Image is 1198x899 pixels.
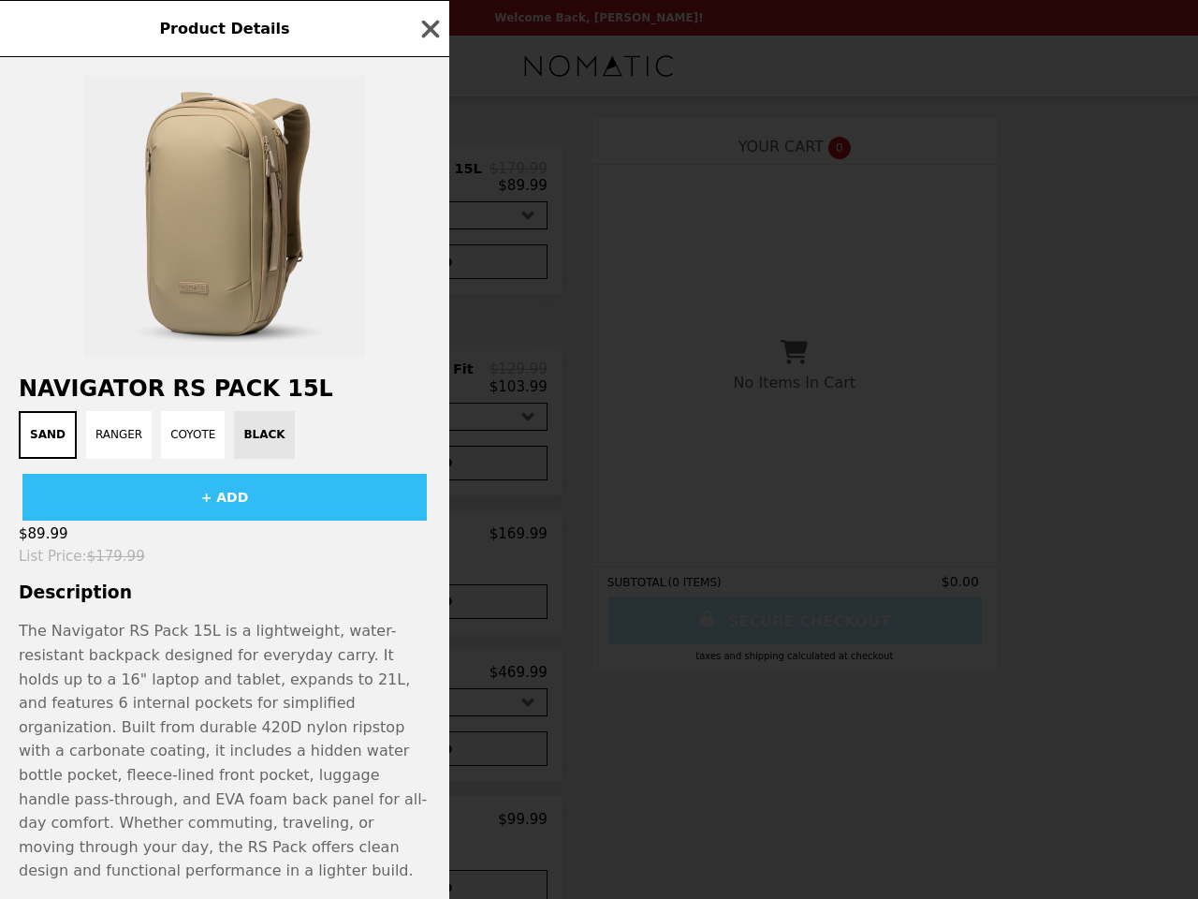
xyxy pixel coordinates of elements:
[87,548,145,565] span: $179.99
[19,411,77,459] button: Sand
[84,76,365,357] img: Sand
[86,411,152,459] button: Ranger
[159,20,289,37] span: Product Details
[22,474,427,521] button: + ADD
[19,619,431,883] p: The Navigator RS Pack 15L is a lightweight, water-resistant backpack designed for everyday carry....
[161,411,225,459] button: Coyote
